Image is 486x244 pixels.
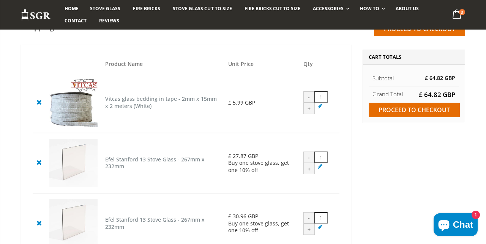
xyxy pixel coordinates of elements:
span: Cart Totals [369,53,401,60]
div: + [303,224,315,235]
span: How To [360,5,379,12]
th: Unit Price [224,56,300,73]
div: Buy one stove glass, get one 10% off [228,160,296,173]
span: Contact [65,17,87,24]
a: Fire Bricks [127,3,166,15]
div: Buy one stove glass, get one 10% off [228,220,296,234]
span: £ 64.82 GBP [425,74,455,81]
div: + [303,103,315,114]
div: + [303,163,315,174]
span: £ 30.96 GBP [228,213,258,220]
span: £ 27.87 GBP [228,152,258,160]
span: Home [65,5,79,12]
img: Stove Glass Replacement [21,9,51,21]
div: - [303,212,315,224]
span: Subtotal [372,74,394,82]
span: £ 64.82 GBP [419,90,455,99]
span: Reviews [99,17,119,24]
inbox-online-store-chat: Shopify online store chat [431,213,480,238]
input: Proceed to checkout [369,103,460,117]
a: Efel Stanford 13 Stove Glass - 267mm x 232mm [105,156,205,170]
span: £ 5.99 GBP [228,99,255,106]
th: Qty [300,56,339,73]
a: Stove Glass Cut To Size [167,3,237,15]
a: Vitcas glass bedding in tape - 2mm x 15mm x 2 meters (White) [105,95,217,109]
a: Accessories [307,3,353,15]
span: About us [396,5,419,12]
img: Efel Stanford 13 Stove Glass - 267mm x 232mm [49,139,98,187]
div: - [303,152,315,163]
span: Accessories [313,5,344,12]
strong: Grand Total [372,90,403,98]
span: 3 [459,9,465,15]
a: Home [59,3,84,15]
div: - [303,91,315,103]
th: Product Name [101,56,224,73]
a: 3 [450,8,465,22]
img: Vitcas glass bedding in tape - 2mm x 15mm x 2 meters (White) [49,79,98,127]
a: Stove Glass [84,3,126,15]
a: Fire Bricks Cut To Size [239,3,306,15]
a: How To [354,3,389,15]
span: Fire Bricks Cut To Size [245,5,300,12]
span: Stove Glass Cut To Size [173,5,232,12]
a: Contact [59,15,92,27]
a: About us [390,3,424,15]
span: Fire Bricks [133,5,160,12]
span: Stove Glass [90,5,120,12]
a: Reviews [93,15,125,27]
a: Efel Stanford 13 Stove Glass - 267mm x 232mm [105,216,205,230]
